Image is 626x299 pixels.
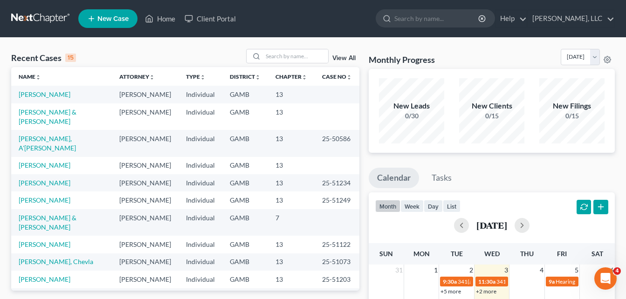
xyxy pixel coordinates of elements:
td: [PERSON_NAME] [112,271,179,288]
td: 25-51073 [315,253,359,271]
a: [PERSON_NAME], LLC [528,10,614,27]
a: View All [332,55,356,61]
td: [PERSON_NAME] [112,130,179,156]
td: [PERSON_NAME] [112,157,179,174]
button: week [400,200,424,212]
td: [PERSON_NAME] [112,174,179,191]
a: [PERSON_NAME], A'[PERSON_NAME] [19,135,76,152]
td: Individual [179,271,222,288]
div: 15 [65,54,76,62]
a: [PERSON_NAME] [19,240,70,248]
iframe: Intercom live chat [594,267,617,290]
a: Chapterunfold_more [275,73,307,80]
i: unfold_more [35,75,41,80]
span: Mon [413,250,430,258]
td: Individual [179,174,222,191]
a: [PERSON_NAME] [19,90,70,98]
td: GAMB [222,130,268,156]
td: Individual [179,130,222,156]
a: [PERSON_NAME] & [PERSON_NAME] [19,214,76,231]
span: 341(a) meeting for [PERSON_NAME] [496,278,586,285]
td: [PERSON_NAME] [112,209,179,236]
span: 6 [609,265,615,276]
a: Case Nounfold_more [322,73,352,80]
td: [PERSON_NAME] [112,103,179,130]
a: Help [495,10,527,27]
td: [PERSON_NAME] [112,191,179,209]
td: GAMB [222,157,268,174]
span: Fri [557,250,567,258]
div: 0/30 [379,111,444,121]
i: unfold_more [255,75,261,80]
td: 13 [268,236,315,253]
div: New Filings [539,101,605,111]
a: +2 more [476,288,496,295]
td: 13 [268,103,315,130]
td: Individual [179,157,222,174]
i: unfold_more [149,75,155,80]
td: 7 [268,209,315,236]
span: 5 [574,265,579,276]
td: 13 [268,253,315,271]
span: 9a [549,278,555,285]
td: Individual [179,209,222,236]
span: Wed [484,250,500,258]
td: 13 [268,174,315,191]
a: [PERSON_NAME] [19,275,70,283]
td: Individual [179,191,222,209]
td: 25-51122 [315,236,359,253]
h3: Monthly Progress [369,54,435,65]
td: GAMB [222,209,268,236]
span: Thu [520,250,534,258]
div: New Clients [459,101,524,111]
td: GAMB [222,236,268,253]
td: 13 [268,191,315,209]
span: 31 [394,265,404,276]
span: New Case [97,15,129,22]
input: Search by name... [394,10,480,27]
a: [PERSON_NAME] [19,161,70,169]
h2: [DATE] [476,220,507,230]
i: unfold_more [302,75,307,80]
span: 11:30a [478,278,495,285]
td: Individual [179,236,222,253]
span: 4 [613,267,621,275]
td: [PERSON_NAME] [112,253,179,271]
td: GAMB [222,253,268,271]
div: New Leads [379,101,444,111]
a: Typeunfold_more [186,73,206,80]
td: 25-50586 [315,130,359,156]
td: GAMB [222,103,268,130]
i: unfold_more [200,75,206,80]
td: 13 [268,130,315,156]
td: Individual [179,86,222,103]
span: Sat [592,250,603,258]
button: day [424,200,443,212]
i: unfold_more [346,75,352,80]
td: GAMB [222,174,268,191]
span: 9:30a [443,278,457,285]
a: [PERSON_NAME], Chevla [19,258,93,265]
span: Sun [379,250,393,258]
td: 25-51234 [315,174,359,191]
a: [PERSON_NAME] [19,196,70,204]
td: 13 [268,86,315,103]
td: Individual [179,253,222,271]
td: GAMB [222,191,268,209]
a: [PERSON_NAME] & [PERSON_NAME] [19,108,76,125]
span: 341(a) meeting for [PERSON_NAME] [458,278,548,285]
a: [PERSON_NAME] [19,179,70,187]
button: month [375,200,400,212]
a: Districtunfold_more [230,73,261,80]
a: +5 more [440,288,461,295]
td: 13 [268,157,315,174]
td: GAMB [222,86,268,103]
td: [PERSON_NAME] [112,236,179,253]
span: Tue [451,250,463,258]
span: 1 [433,265,439,276]
a: Tasks [423,168,460,188]
span: 3 [503,265,509,276]
div: Recent Cases [11,52,76,63]
div: 0/15 [539,111,605,121]
a: Calendar [369,168,419,188]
